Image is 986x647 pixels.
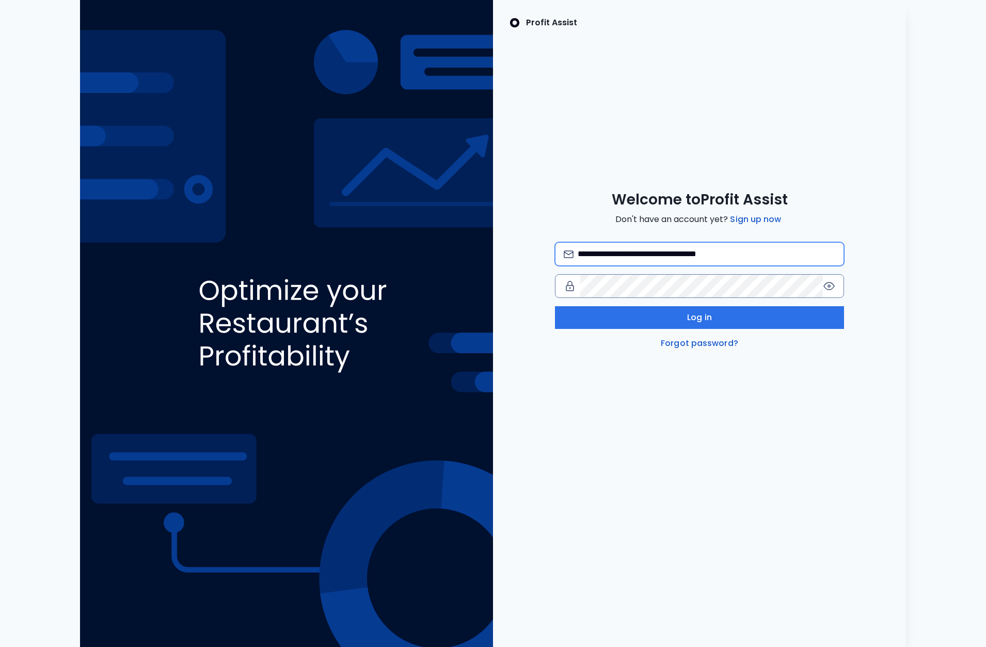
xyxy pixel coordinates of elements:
[510,17,520,29] img: SpotOn Logo
[555,306,844,329] button: Log in
[564,250,574,258] img: email
[659,337,740,350] a: Forgot password?
[687,311,712,324] span: Log in
[526,17,577,29] p: Profit Assist
[612,191,788,209] span: Welcome to Profit Assist
[615,213,783,226] span: Don't have an account yet?
[728,213,783,226] a: Sign up now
